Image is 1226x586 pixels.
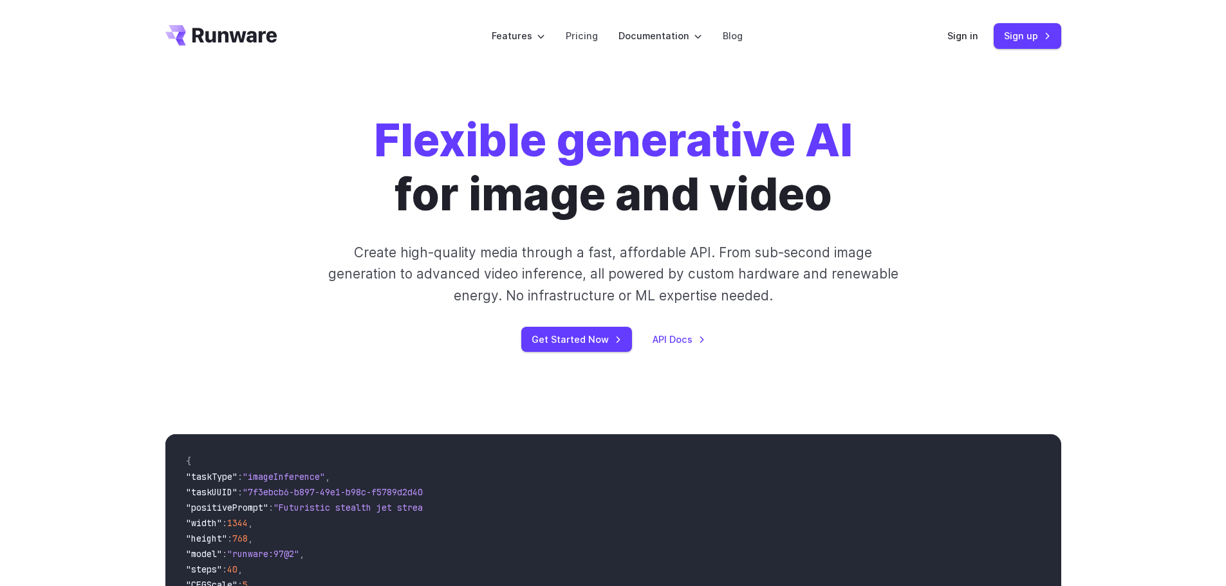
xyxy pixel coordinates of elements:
span: , [325,471,330,482]
a: Pricing [566,28,598,43]
span: : [237,486,243,498]
span: : [237,471,243,482]
span: : [222,548,227,560]
label: Features [492,28,545,43]
span: "width" [186,517,222,529]
a: Blog [723,28,743,43]
span: 40 [227,563,237,575]
span: : [227,533,232,544]
span: , [248,517,253,529]
a: Go to / [165,25,277,46]
span: "runware:97@2" [227,548,299,560]
span: "imageInference" [243,471,325,482]
span: "positivePrompt" [186,502,268,513]
label: Documentation [618,28,702,43]
span: : [268,502,274,513]
span: , [237,563,243,575]
span: : [222,517,227,529]
span: "steps" [186,563,222,575]
span: 1344 [227,517,248,529]
p: Create high-quality media through a fast, affordable API. From sub-second image generation to adv... [326,242,900,306]
span: { [186,455,191,467]
a: API Docs [653,332,705,347]
strong: Flexible generative AI [374,113,853,167]
span: 768 [232,533,248,544]
span: "model" [186,548,222,560]
span: "height" [186,533,227,544]
a: Sign in [947,28,978,43]
span: : [222,563,227,575]
a: Sign up [994,23,1061,48]
a: Get Started Now [521,327,632,352]
span: , [248,533,253,544]
span: "taskType" [186,471,237,482]
h1: for image and video [374,113,853,221]
span: "7f3ebcb6-b897-49e1-b98c-f5789d2d40d7" [243,486,438,498]
span: , [299,548,304,560]
span: "taskUUID" [186,486,237,498]
span: "Futuristic stealth jet streaking through a neon-lit cityscape with glowing purple exhaust" [274,502,742,513]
